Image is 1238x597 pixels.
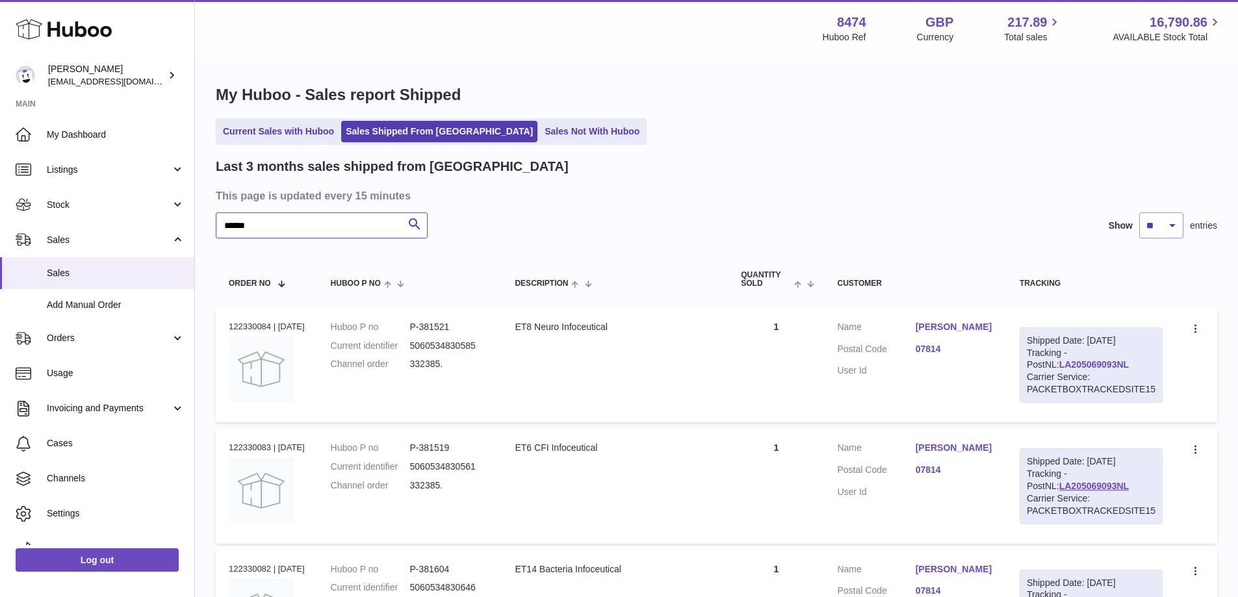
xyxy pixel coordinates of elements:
[837,343,915,359] dt: Postal Code
[1059,359,1129,370] a: LA205069093NL
[47,332,171,344] span: Orders
[331,563,410,576] dt: Huboo P no
[1027,455,1155,468] div: Shipped Date: [DATE]
[540,121,644,142] a: Sales Not With Huboo
[515,442,715,454] div: ET6 CFI Infoceutical
[331,321,410,333] dt: Huboo P no
[1007,14,1047,31] span: 217.89
[1027,577,1155,589] div: Shipped Date: [DATE]
[47,437,185,450] span: Cases
[410,442,489,454] dd: P-381519
[925,14,953,31] strong: GBP
[1020,448,1163,524] div: Tracking - PostNL:
[1027,492,1155,517] div: Carrier Service: PACKETBOXTRACKEDSITE15
[47,367,185,379] span: Usage
[837,486,915,498] dt: User Id
[216,188,1214,203] h3: This page is updated every 15 minutes
[1109,220,1133,232] label: Show
[837,563,915,579] dt: Name
[47,402,171,414] span: Invoicing and Payments
[515,321,715,333] div: ET8 Neuro Infoceutical
[916,442,994,454] a: [PERSON_NAME]
[229,279,271,288] span: Order No
[229,337,294,401] img: no-photo.jpg
[1059,481,1129,491] a: LA205069093NL
[837,321,915,337] dt: Name
[48,63,165,88] div: [PERSON_NAME]
[1020,279,1163,288] div: Tracking
[47,542,185,555] span: Returns
[410,358,489,370] dd: 332385.
[341,121,537,142] a: Sales Shipped From [GEOGRAPHIC_DATA]
[916,343,994,355] a: 07814
[47,472,185,485] span: Channels
[410,461,489,473] dd: 5060534830561
[837,442,915,457] dt: Name
[837,464,915,479] dt: Postal Code
[1027,371,1155,396] div: Carrier Service: PACKETBOXTRACKEDSITE15
[16,66,35,85] img: orders@neshealth.com
[229,458,294,523] img: no-photo.jpg
[331,581,410,594] dt: Current identifier
[331,358,410,370] dt: Channel order
[410,340,489,352] dd: 5060534830585
[47,199,171,211] span: Stock
[331,479,410,492] dt: Channel order
[837,279,993,288] div: Customer
[823,31,866,44] div: Huboo Ref
[515,563,715,576] div: ET14 Bacteria Infoceutical
[229,321,305,333] div: 122330084 | [DATE]
[216,158,569,175] h2: Last 3 months sales shipped from [GEOGRAPHIC_DATA]
[1020,327,1163,403] div: Tracking - PostNL:
[1113,31,1222,44] span: AVAILABLE Stock Total
[16,548,179,572] a: Log out
[728,308,824,422] td: 1
[515,279,568,288] span: Description
[216,84,1217,105] h1: My Huboo - Sales report Shipped
[47,267,185,279] span: Sales
[331,442,410,454] dt: Huboo P no
[410,321,489,333] dd: P-381521
[229,442,305,453] div: 122330083 | [DATE]
[47,164,171,176] span: Listings
[917,31,954,44] div: Currency
[1150,14,1207,31] span: 16,790.86
[218,121,339,142] a: Current Sales with Huboo
[47,299,185,311] span: Add Manual Order
[728,429,824,543] td: 1
[331,340,410,352] dt: Current identifier
[47,507,185,520] span: Settings
[47,234,171,246] span: Sales
[916,585,994,597] a: 07814
[410,563,489,576] dd: P-381604
[410,479,489,492] dd: 332385.
[229,563,305,575] div: 122330082 | [DATE]
[837,364,915,377] dt: User Id
[1113,14,1222,44] a: 16,790.86 AVAILABLE Stock Total
[916,563,994,576] a: [PERSON_NAME]
[916,321,994,333] a: [PERSON_NAME]
[1190,220,1217,232] span: entries
[410,581,489,594] dd: 5060534830646
[1004,31,1062,44] span: Total sales
[837,14,866,31] strong: 8474
[47,129,185,141] span: My Dashboard
[48,76,191,86] span: [EMAIL_ADDRESS][DOMAIN_NAME]
[741,271,791,288] span: Quantity Sold
[331,461,410,473] dt: Current identifier
[916,464,994,476] a: 07814
[331,279,381,288] span: Huboo P no
[1027,335,1155,347] div: Shipped Date: [DATE]
[1004,14,1062,44] a: 217.89 Total sales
